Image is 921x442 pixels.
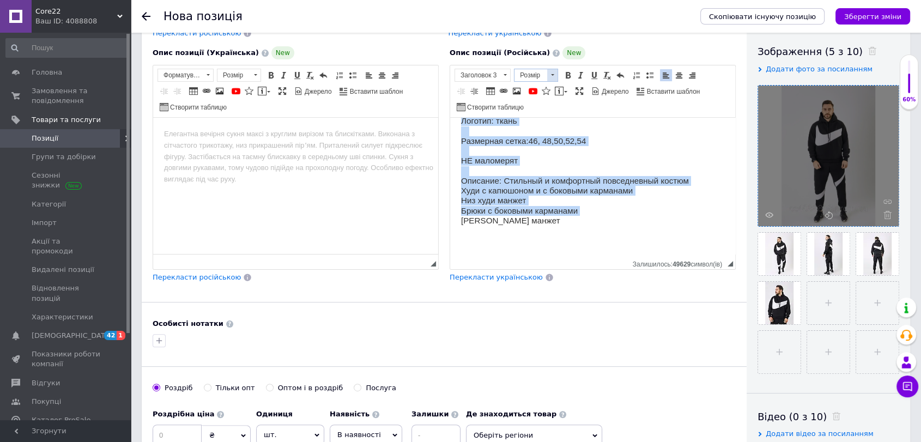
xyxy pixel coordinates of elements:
[317,69,329,81] a: Повернути (Ctrl+Z)
[347,69,359,81] a: Вставити/видалити маркований список
[673,69,685,81] a: По центру
[158,85,170,97] a: Зменшити відступ
[32,331,112,341] span: [DEMOGRAPHIC_DATA]
[514,69,547,81] span: Розмір
[303,87,332,96] span: Джерело
[758,411,827,422] span: Відео (0 з 10)
[423,258,431,268] div: Кiлькiсть символiв
[256,410,293,418] b: Одиниця
[157,69,214,82] a: Форматування
[466,410,556,418] b: Де знаходиться товар
[450,49,550,57] span: Опис позиції (Російська)
[575,69,587,81] a: Курсив (Ctrl+I)
[171,85,183,97] a: Збільшити відступ
[158,69,203,81] span: Форматування
[163,10,243,23] h1: Нова позиція
[153,118,438,254] iframe: Редактор, F030338C-4E42-43B2-BAC7-8C98FE8AD7A0
[540,85,552,97] a: Вставити іконку
[32,349,101,369] span: Показники роботи компанії
[217,69,261,82] a: Розмір
[527,85,539,97] a: Додати відео з YouTube
[468,85,480,97] a: Збільшити відступ
[153,273,241,281] span: Перекласти російською
[498,85,510,97] a: Вставити/Редагувати посилання (Ctrl+L)
[153,410,214,418] b: Роздрібна ціна
[104,331,117,340] span: 42
[187,85,199,97] a: Таблиця
[900,96,918,104] div: 60%
[450,118,735,254] iframe: Редактор, 590432CF-8402-4B4D-A699-F0EA14068CDE
[645,87,700,96] span: Вставити шаблон
[32,265,94,275] span: Видалені позиції
[32,237,101,256] span: Акції та промокоди
[484,85,496,97] a: Таблиця
[588,69,600,81] a: Підкреслений (Ctrl+U)
[153,319,223,328] b: Особисті нотатки
[35,16,131,26] div: Ваш ID: 4088808
[601,69,613,81] a: Видалити форматування
[32,312,93,322] span: Характеристики
[32,171,101,190] span: Сезонні знижки
[153,49,259,57] span: Опис позиції (Українська)
[635,85,702,97] a: Вставити шаблон
[32,86,101,106] span: Замовлення та повідомлення
[600,87,629,96] span: Джерело
[758,45,899,58] div: Зображення (5 з 10)
[411,410,449,418] b: Залишки
[389,69,401,81] a: По правому краю
[32,68,62,77] span: Головна
[153,29,241,37] span: Перекласти російською
[590,85,631,97] a: Джерело
[338,85,405,97] a: Вставити шаблон
[348,87,403,96] span: Вставити шаблон
[766,429,874,438] span: Додати відео за посиланням
[243,85,255,97] a: Вставити іконку
[562,46,585,59] span: New
[631,69,643,81] a: Вставити/видалити нумерований список
[293,85,334,97] a: Джерело
[614,69,626,81] a: Повернути (Ctrl+Z)
[455,69,500,81] span: Заголовок 3
[5,38,128,58] input: Пошук
[896,376,918,397] button: Чат з покупцем
[709,13,816,21] span: Скопіювати існуючу позицію
[450,273,543,281] span: Перекласти українською
[844,13,901,21] i: Зберегти зміни
[455,101,525,113] a: Створити таблицю
[766,65,872,73] span: Додати фото за посиланням
[562,69,574,81] a: Жирний (Ctrl+B)
[158,101,228,113] a: Створити таблицю
[265,69,277,81] a: Жирний (Ctrl+B)
[278,383,343,393] div: Оптом і в роздріб
[644,69,656,81] a: Вставити/видалити маркований список
[330,410,369,418] b: Наявність
[455,85,467,97] a: Зменшити відступ
[686,69,698,81] a: По правому краю
[256,85,272,97] a: Вставити повідомлення
[230,85,242,97] a: Додати відео з YouTube
[291,69,303,81] a: Підкреслений (Ctrl+U)
[168,103,227,112] span: Створити таблицю
[214,85,226,97] a: Зображення
[900,55,918,110] div: 60% Якість заповнення
[216,383,255,393] div: Тільки опт
[633,258,728,268] div: Кiлькiсть символiв
[304,69,316,81] a: Видалити форматування
[660,69,672,81] a: По лівому краю
[835,8,910,25] button: Зберегти зміни
[573,85,585,97] a: Максимізувати
[511,85,523,97] a: Зображення
[32,283,101,303] span: Відновлення позицій
[337,431,381,439] span: В наявності
[376,69,388,81] a: По центру
[32,397,61,407] span: Покупці
[209,431,215,439] span: ₴
[553,85,569,97] a: Вставити повідомлення
[700,8,825,25] button: Скопіювати існуючу позицію
[32,378,60,388] span: Відгуки
[117,331,125,340] span: 1
[363,69,375,81] a: По лівому краю
[276,85,288,97] a: Максимізувати
[32,115,101,125] span: Товари та послуги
